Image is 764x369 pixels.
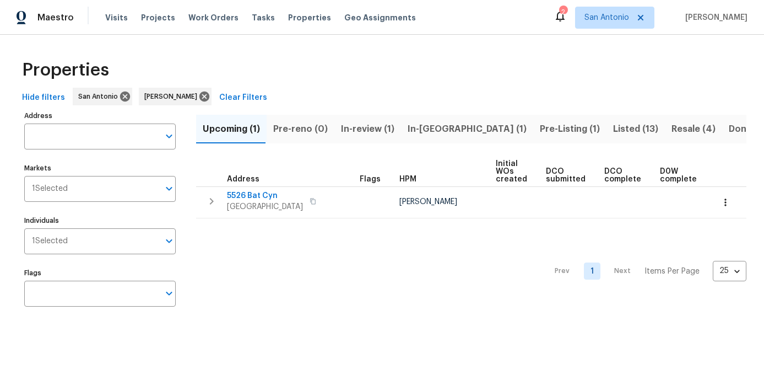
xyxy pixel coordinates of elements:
[408,121,527,137] span: In-[GEOGRAPHIC_DATA] (1)
[546,168,586,183] span: DCO submitted
[161,181,177,196] button: Open
[32,184,68,194] span: 1 Selected
[399,198,457,206] span: [PERSON_NAME]
[227,190,303,201] span: 5526 Bat Cyn
[671,121,716,137] span: Resale (4)
[496,160,527,183] span: Initial WOs created
[584,263,600,280] a: Goto page 1
[144,91,202,102] span: [PERSON_NAME]
[613,121,658,137] span: Listed (13)
[227,201,303,212] span: [GEOGRAPHIC_DATA]
[559,7,567,18] div: 2
[188,12,239,23] span: Work Orders
[215,88,272,108] button: Clear Filters
[360,175,381,183] span: Flags
[141,12,175,23] span: Projects
[341,121,394,137] span: In-review (1)
[32,237,68,246] span: 1 Selected
[24,165,176,172] label: Markets
[37,12,74,23] span: Maestro
[73,88,132,105] div: San Antonio
[203,121,260,137] span: Upcoming (1)
[544,225,746,318] nav: Pagination Navigation
[227,175,259,183] span: Address
[161,233,177,249] button: Open
[681,12,747,23] span: [PERSON_NAME]
[24,217,176,224] label: Individuals
[288,12,331,23] span: Properties
[713,256,746,285] div: 25
[139,88,212,105] div: [PERSON_NAME]
[22,65,109,76] span: Properties
[22,91,65,105] span: Hide filters
[604,168,641,183] span: DCO complete
[660,168,697,183] span: D0W complete
[644,266,700,277] p: Items Per Page
[161,129,177,144] button: Open
[273,121,328,137] span: Pre-reno (0)
[540,121,600,137] span: Pre-Listing (1)
[252,14,275,22] span: Tasks
[161,286,177,301] button: Open
[78,91,122,102] span: San Antonio
[24,270,176,276] label: Flags
[219,91,267,105] span: Clear Filters
[24,113,176,119] label: Address
[344,12,416,23] span: Geo Assignments
[584,12,629,23] span: San Antonio
[18,88,69,108] button: Hide filters
[105,12,128,23] span: Visits
[399,175,416,183] span: HPM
